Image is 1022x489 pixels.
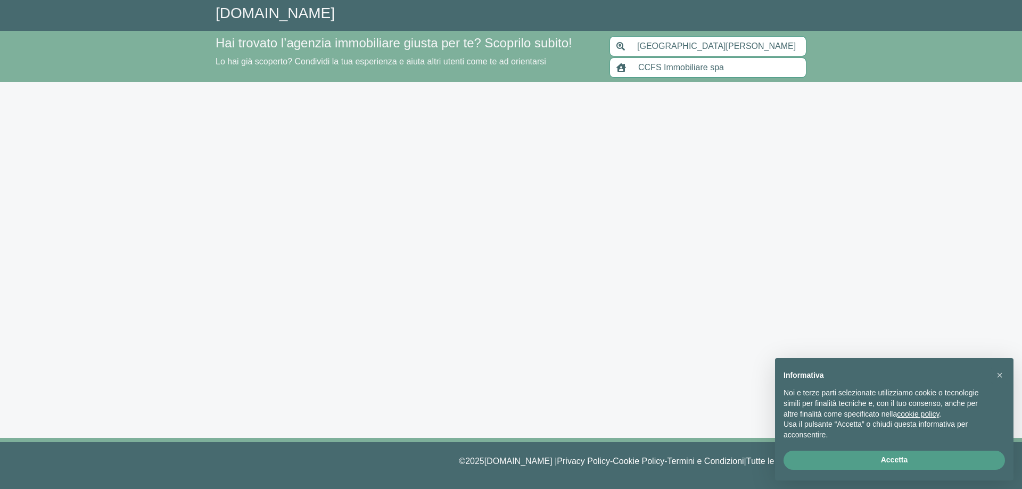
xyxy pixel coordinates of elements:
[667,457,744,466] a: Termini e Condizioni
[746,457,806,466] a: Tutte le agenzie
[557,457,610,466] a: Privacy Policy
[613,457,664,466] a: Cookie Policy
[632,57,806,78] input: Inserisci nome agenzia immobiliare
[216,36,597,51] h4: Hai trovato l’agenzia immobiliare giusta per te? Scoprilo subito!
[784,419,988,440] p: Usa il pulsante “Accetta” o chiudi questa informativa per acconsentire.
[216,5,335,21] a: [DOMAIN_NAME]
[631,36,806,56] input: Inserisci area di ricerca (Comune o Provincia)
[784,388,988,419] p: Noi e terze parti selezionate utilizziamo cookie o tecnologie simili per finalità tecniche e, con...
[216,55,597,68] p: Lo hai già scoperto? Condividi la tua esperienza e aiuta altri utenti come te ad orientarsi
[996,369,1003,381] span: ×
[216,455,806,468] p: © 2025 [DOMAIN_NAME] | - - |
[784,451,1005,470] button: Accetta
[991,367,1008,384] button: Chiudi questa informativa
[784,371,988,380] h2: Informativa
[897,410,939,418] a: cookie policy - il link si apre in una nuova scheda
